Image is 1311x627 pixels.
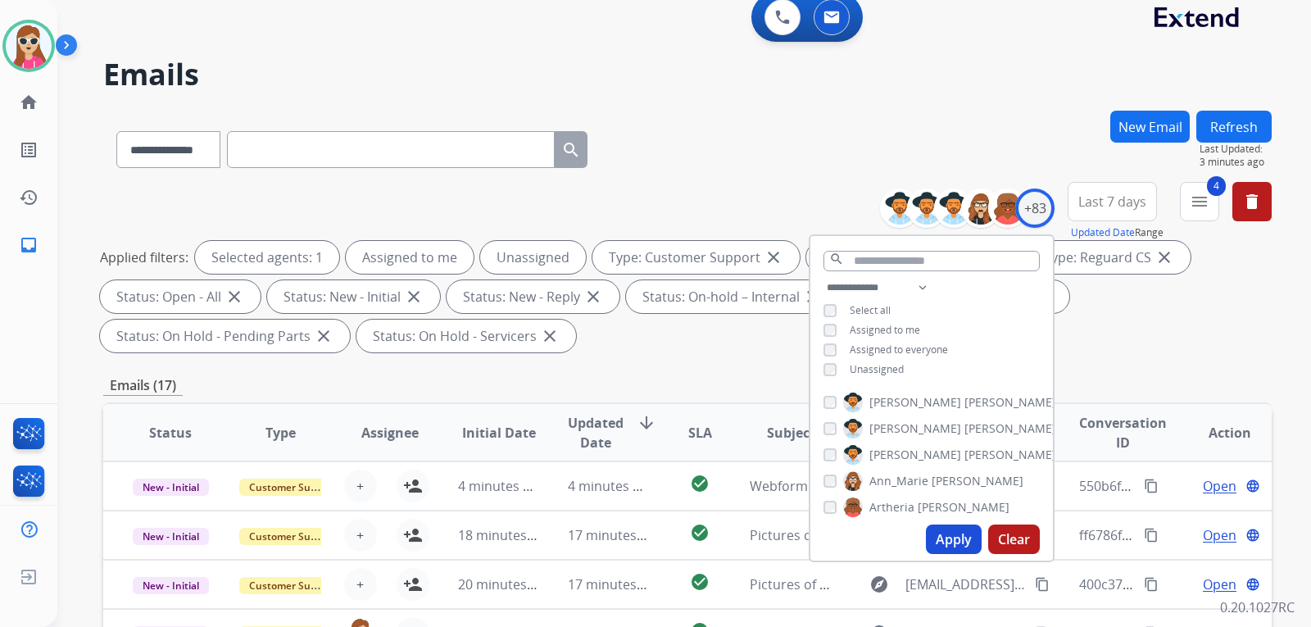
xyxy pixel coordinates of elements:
[344,519,377,552] button: +
[195,241,339,274] div: Selected agents: 1
[133,528,209,545] span: New - Initial
[964,420,1056,437] span: [PERSON_NAME]
[568,575,663,593] span: 17 minutes ago
[1245,528,1260,543] mat-icon: language
[480,241,586,274] div: Unassigned
[100,320,350,352] div: Status: On Hold - Pending Parts
[1079,413,1167,452] span: Conversation ID
[750,477,1121,495] span: Webform from [EMAIL_ADDRESS][DOMAIN_NAME] on [DATE]
[1207,176,1226,196] span: 4
[403,575,423,594] mat-icon: person_add
[1035,577,1050,592] mat-icon: content_copy
[1190,192,1209,211] mat-icon: menu
[19,93,39,112] mat-icon: home
[568,526,663,544] span: 17 minutes ago
[19,140,39,160] mat-icon: list_alt
[1154,248,1174,267] mat-icon: close
[1027,241,1191,274] div: Type: Reguard CS
[356,476,364,496] span: +
[239,577,346,594] span: Customer Support
[637,413,656,433] mat-icon: arrow_downward
[932,473,1023,489] span: [PERSON_NAME]
[869,394,961,411] span: [PERSON_NAME]
[1196,111,1272,143] button: Refresh
[149,423,192,443] span: Status
[540,326,560,346] mat-icon: close
[356,525,364,545] span: +
[764,248,783,267] mat-icon: close
[239,528,346,545] span: Customer Support
[561,140,581,160] mat-icon: search
[1245,479,1260,493] mat-icon: language
[690,523,710,543] mat-icon: check_circle
[1203,476,1236,496] span: Open
[1200,156,1272,169] span: 3 minutes ago
[1071,226,1135,239] button: Updated Date
[404,287,424,307] mat-icon: close
[850,343,948,357] span: Assigned to everyone
[568,413,624,452] span: Updated Date
[869,473,928,489] span: Ann_Marie
[918,499,1009,516] span: [PERSON_NAME]
[356,320,576,352] div: Status: On Hold - Servicers
[926,525,982,554] button: Apply
[103,375,183,396] p: Emails (17)
[1245,577,1260,592] mat-icon: language
[688,423,712,443] span: SLA
[103,58,1272,91] h2: Emails
[265,423,296,443] span: Type
[803,287,823,307] mat-icon: close
[690,572,710,592] mat-icon: check_circle
[100,248,188,267] p: Applied filters:
[1015,189,1055,228] div: +83
[964,447,1056,463] span: [PERSON_NAME]
[100,280,261,313] div: Status: Open - All
[314,326,333,346] mat-icon: close
[458,526,553,544] span: 18 minutes ago
[6,23,52,69] img: avatar
[403,525,423,545] mat-icon: person_add
[1203,575,1236,594] span: Open
[1144,577,1159,592] mat-icon: content_copy
[750,575,922,593] span: Pictures of Damaged Couch
[869,499,914,516] span: Artheria
[267,280,440,313] div: Status: New - Initial
[850,303,891,317] span: Select all
[767,423,815,443] span: Subject
[829,252,844,266] mat-icon: search
[239,479,346,496] span: Customer Support
[806,241,1021,274] div: Type: Shipping Protection
[568,477,655,495] span: 4 minutes ago
[869,420,961,437] span: [PERSON_NAME]
[361,423,419,443] span: Assignee
[1180,182,1219,221] button: 4
[458,575,553,593] span: 20 minutes ago
[344,568,377,601] button: +
[19,235,39,255] mat-icon: inbox
[905,575,1025,594] span: [EMAIL_ADDRESS][DOMAIN_NAME]
[988,525,1040,554] button: Clear
[1200,143,1272,156] span: Last Updated:
[869,447,961,463] span: [PERSON_NAME]
[344,470,377,502] button: +
[592,241,800,274] div: Type: Customer Support
[133,577,209,594] span: New - Initial
[1220,597,1295,617] p: 0.20.1027RC
[1144,479,1159,493] mat-icon: content_copy
[1203,525,1236,545] span: Open
[964,394,1056,411] span: [PERSON_NAME]
[690,474,710,493] mat-icon: check_circle
[462,423,536,443] span: Initial Date
[626,280,839,313] div: Status: On-hold – Internal
[1110,111,1190,143] button: New Email
[1144,528,1159,543] mat-icon: content_copy
[225,287,244,307] mat-icon: close
[19,188,39,207] mat-icon: history
[1078,198,1146,205] span: Last 7 days
[869,575,889,594] mat-icon: explore
[1162,404,1272,461] th: Action
[1071,225,1164,239] span: Range
[403,476,423,496] mat-icon: person_add
[1242,192,1262,211] mat-icon: delete
[447,280,619,313] div: Status: New - Reply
